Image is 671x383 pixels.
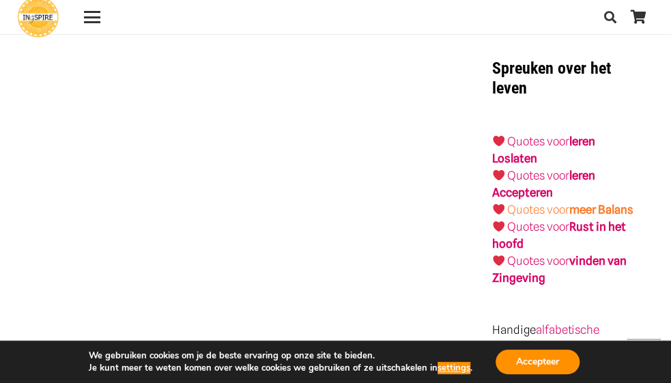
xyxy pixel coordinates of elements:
[89,350,472,362] p: We gebruiken cookies om je de beste ervaring op onze site te bieden.
[491,254,626,285] a: Quotes voorvinden van Zingeving
[491,220,625,251] a: Quotes voorRust in het hoofd
[491,323,599,354] a: alfabetische spreukenlijst
[493,221,504,232] img: ❤
[493,135,504,147] img: ❤
[496,350,580,374] button: Accepteer
[491,254,626,285] strong: vinden van Zingeving
[491,59,610,98] strong: Spreuken over het leven
[493,255,504,266] img: ❤
[89,362,472,374] p: Je kunt meer te weten komen over welke cookies we gebruiken of ze uitschakelen in .
[438,362,470,374] button: settings
[507,169,569,182] a: Quotes voor
[74,9,109,25] a: Menu
[627,339,661,373] a: Terug naar top
[569,203,633,216] strong: meer Balans
[491,220,625,251] strong: Rust in het hoofd
[491,322,642,373] p: Handige - deel jouw favoriete Ingspire quote!
[491,134,595,165] a: leren Loslaten
[493,203,504,215] img: ❤
[493,169,504,181] img: ❤
[491,169,595,199] a: leren Accepteren
[507,203,633,216] a: Quotes voormeer Balans
[507,134,569,148] a: Quotes voor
